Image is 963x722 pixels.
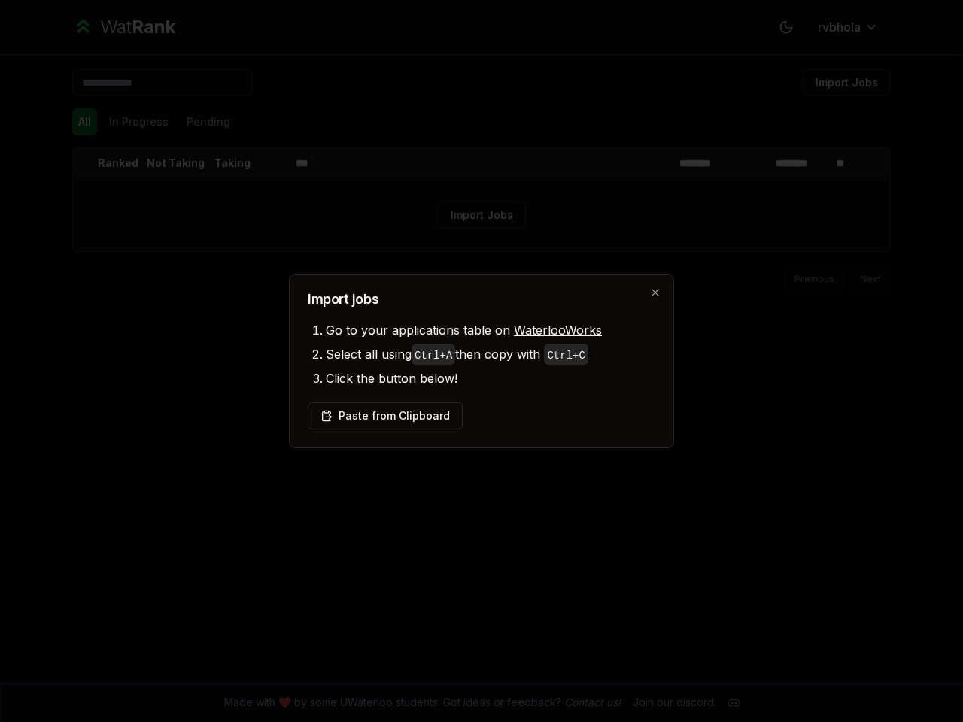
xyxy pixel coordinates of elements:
[308,293,655,306] h2: Import jobs
[514,323,602,338] a: WaterlooWorks
[326,342,655,366] li: Select all using then copy with
[326,366,655,390] li: Click the button below!
[415,350,452,362] code: Ctrl+ A
[308,402,463,429] button: Paste from Clipboard
[326,318,655,342] li: Go to your applications table on
[547,350,585,362] code: Ctrl+ C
